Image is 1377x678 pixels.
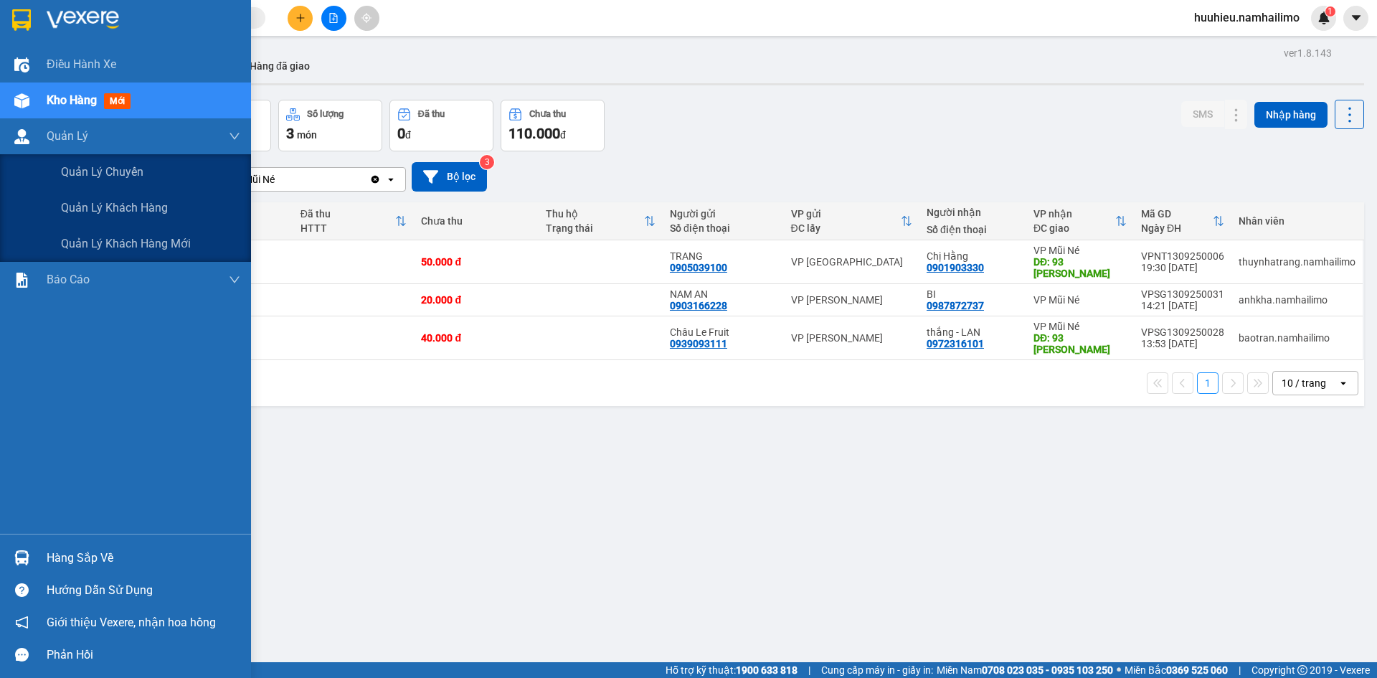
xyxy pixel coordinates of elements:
button: file-add [321,6,346,31]
div: thuynhatrang.namhailimo [1239,256,1355,268]
span: 1 [1328,6,1333,17]
div: ĐC giao [1033,222,1115,234]
span: down [229,274,240,286]
span: question-circle [15,583,29,597]
div: Số điện thoại [670,222,777,234]
th: Toggle SortBy [539,202,663,240]
span: copyright [1297,665,1307,675]
div: baotran.namhailimo [1239,332,1355,344]
th: Toggle SortBy [784,202,919,240]
svg: Clear value [369,174,381,185]
div: Thu hộ [546,208,644,220]
img: warehouse-icon [14,129,29,144]
span: đ [405,129,411,141]
span: món [297,129,317,141]
div: VP nhận [1033,208,1115,220]
div: VP Mũi Né [229,172,275,187]
span: 3 [286,125,294,142]
th: Toggle SortBy [1026,202,1134,240]
div: 14:21 [DATE] [1141,300,1224,311]
div: NAM AN [670,288,777,300]
div: Người nhận [927,207,1019,218]
button: plus [288,6,313,31]
button: SMS [1181,101,1224,127]
input: Selected VP Mũi Né. [276,172,278,187]
div: VP [PERSON_NAME] [791,294,912,306]
div: Ngày ĐH [1141,222,1213,234]
div: VP Mũi Né [1033,321,1127,332]
strong: 0369 525 060 [1166,664,1228,676]
span: Kho hàng [47,93,97,107]
span: aim [361,13,372,23]
div: Mã GD [1141,208,1213,220]
div: Châu Le Fruit [670,326,777,338]
span: huuhieu.namhailimo [1183,9,1311,27]
div: thắng - LAN [927,326,1019,338]
div: Đã thu [418,109,445,119]
button: Nhập hàng [1254,102,1328,128]
span: ⚪️ [1117,667,1121,673]
div: Số điện thoại [927,224,1019,235]
div: Chưa thu [529,109,566,119]
div: HTTT [301,222,396,234]
span: notification [15,616,29,629]
button: Chưa thu110.000đ [501,100,605,151]
span: Miền Nam [937,662,1113,678]
div: ver 1.8.143 [1284,45,1332,61]
img: warehouse-icon [14,57,29,72]
div: VP [GEOGRAPHIC_DATA] [791,256,912,268]
th: Toggle SortBy [293,202,415,240]
span: đ [560,129,566,141]
div: 0972316101 [927,338,984,349]
svg: open [1338,377,1349,389]
div: 19:30 [DATE] [1141,262,1224,273]
div: Trạng thái [546,222,644,234]
div: VP Mũi Né [1033,245,1127,256]
span: Điều hành xe [47,55,116,73]
span: file-add [328,13,339,23]
span: caret-down [1350,11,1363,24]
div: VPNT1309250006 [1141,250,1224,262]
div: Hướng dẫn sử dụng [47,580,240,601]
div: Chị Hằng [927,250,1019,262]
div: DĐ: 93 NGUYỄN ĐÌNH CHIỂU [1033,256,1127,279]
div: VPSG1309250031 [1141,288,1224,300]
div: 0903166228 [670,300,727,311]
strong: 1900 633 818 [736,664,798,676]
svg: open [385,174,397,185]
span: Hỗ trợ kỹ thuật: [666,662,798,678]
sup: 1 [1325,6,1335,17]
img: icon-new-feature [1317,11,1330,24]
span: plus [295,13,306,23]
div: BI [927,288,1019,300]
div: TRANG [670,250,777,262]
div: Người gửi [670,208,777,220]
div: Nhân viên [1239,215,1355,227]
span: 0 [397,125,405,142]
div: Đã thu [301,208,396,220]
span: | [808,662,810,678]
div: 13:53 [DATE] [1141,338,1224,349]
div: VP Mũi Né [1033,294,1127,306]
div: Chưa thu [421,215,531,227]
div: anhkha.namhailimo [1239,294,1355,306]
div: Hàng sắp về [47,547,240,569]
span: Quản lý chuyến [61,163,143,181]
span: Báo cáo [47,270,90,288]
div: 20.000 đ [421,294,531,306]
div: VPSG1309250028 [1141,326,1224,338]
div: ĐC lấy [791,222,901,234]
img: warehouse-icon [14,550,29,565]
div: 0987872737 [927,300,984,311]
div: 0939093111 [670,338,727,349]
button: aim [354,6,379,31]
span: down [229,131,240,142]
img: warehouse-icon [14,93,29,108]
span: | [1239,662,1241,678]
button: Đã thu0đ [389,100,493,151]
img: logo-vxr [12,9,31,31]
div: Số lượng [307,109,344,119]
sup: 3 [480,155,494,169]
span: Quản lý khách hàng mới [61,235,191,253]
strong: 0708 023 035 - 0935 103 250 [982,664,1113,676]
